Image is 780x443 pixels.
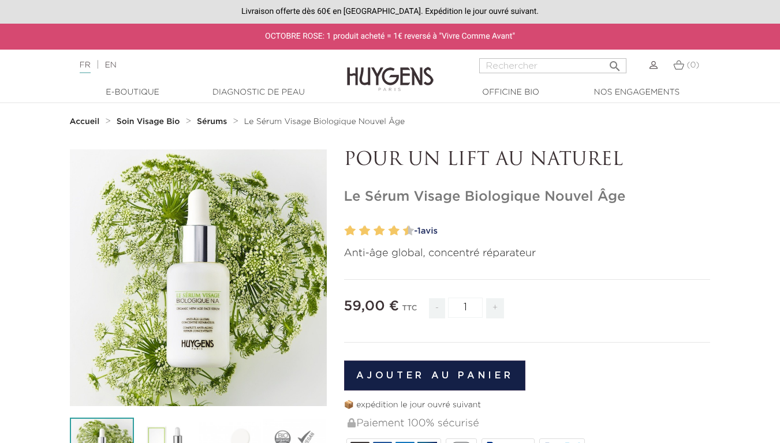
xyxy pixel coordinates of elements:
[344,299,400,313] span: 59,00 €
[448,298,483,318] input: Quantité
[344,246,711,261] p: Anti-âge global, concentré réparateur
[417,227,421,235] span: 1
[75,87,191,99] a: E-Boutique
[391,223,400,239] label: 8
[410,223,711,240] a: -1avis
[357,223,361,239] label: 3
[401,223,405,239] label: 9
[453,87,569,99] a: Officine Bio
[117,117,183,126] a: Soin Visage Bio
[105,61,116,69] a: EN
[197,118,227,126] strong: Sérums
[342,223,346,239] label: 1
[344,399,711,411] p: 📦 expédition le jour ouvré suivant
[244,118,405,126] span: Le Sérum Visage Biologique Nouvel Âge
[479,58,626,73] input: Rechercher
[405,223,414,239] label: 10
[74,58,316,72] div: |
[347,48,434,93] img: Huygens
[486,298,505,318] span: +
[604,55,625,70] button: 
[197,117,230,126] a: Sérums
[201,87,316,99] a: Diagnostic de peau
[386,223,390,239] label: 7
[608,56,622,70] i: 
[344,361,526,391] button: Ajouter au panier
[70,117,102,126] a: Accueil
[361,223,370,239] label: 4
[429,298,445,318] span: -
[244,117,405,126] a: Le Sérum Visage Biologique Nouvel Âge
[347,223,356,239] label: 2
[371,223,375,239] label: 5
[579,87,695,99] a: Nos engagements
[686,61,699,69] span: (0)
[376,223,385,239] label: 6
[80,61,91,73] a: FR
[402,296,417,327] div: TTC
[344,189,711,205] h1: Le Sérum Visage Biologique Nouvel Âge
[348,418,356,427] img: Paiement 100% sécurisé
[117,118,180,126] strong: Soin Visage Bio
[344,149,711,171] p: POUR UN LIFT AU NATUREL
[70,118,100,126] strong: Accueil
[346,411,711,436] div: Paiement 100% sécurisé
